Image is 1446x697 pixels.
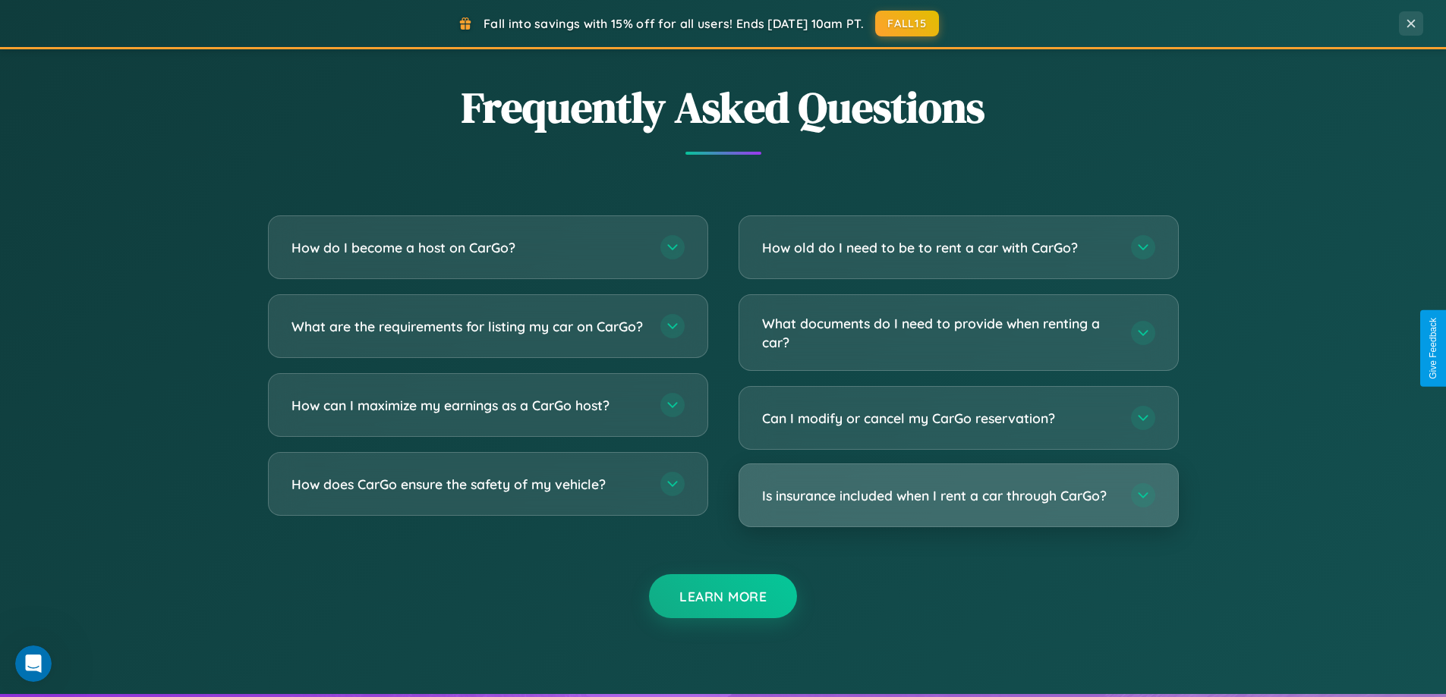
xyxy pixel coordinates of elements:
[762,314,1116,351] h3: What documents do I need to provide when renting a car?
[649,574,797,618] button: Learn More
[762,238,1116,257] h3: How old do I need to be to rent a car with CarGo?
[291,317,645,336] h3: What are the requirements for listing my car on CarGo?
[291,396,645,415] h3: How can I maximize my earnings as a CarGo host?
[762,409,1116,428] h3: Can I modify or cancel my CarGo reservation?
[291,475,645,494] h3: How does CarGo ensure the safety of my vehicle?
[1428,318,1438,379] div: Give Feedback
[762,486,1116,505] h3: Is insurance included when I rent a car through CarGo?
[875,11,939,36] button: FALL15
[15,645,52,682] iframe: Intercom live chat
[484,16,864,31] span: Fall into savings with 15% off for all users! Ends [DATE] 10am PT.
[268,78,1179,137] h2: Frequently Asked Questions
[291,238,645,257] h3: How do I become a host on CarGo?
